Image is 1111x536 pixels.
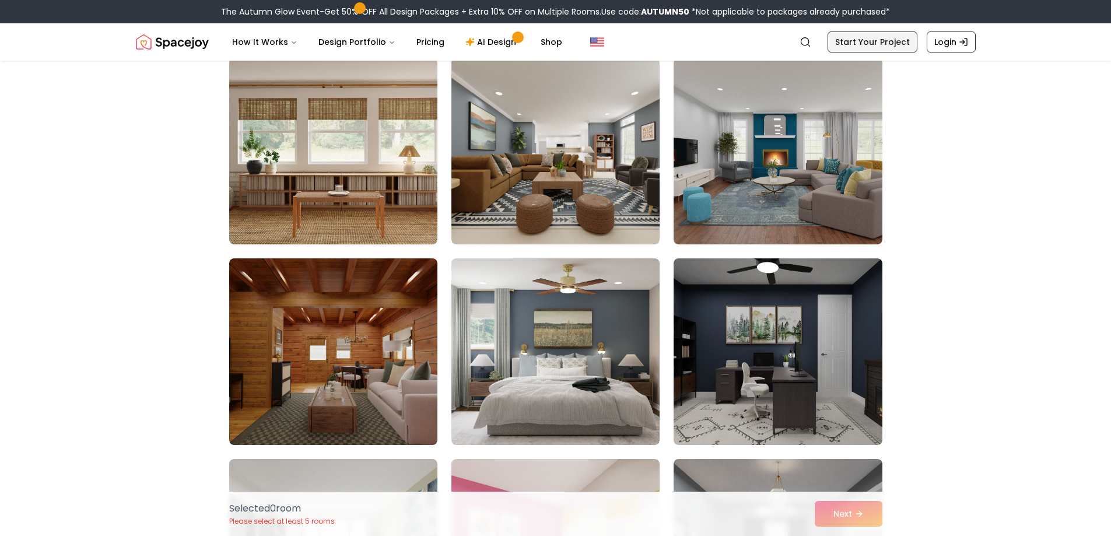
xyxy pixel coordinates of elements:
a: AI Design [456,30,529,54]
a: Start Your Project [828,31,917,52]
img: Room room-6 [674,258,882,445]
button: How It Works [223,30,307,54]
p: Selected 0 room [229,502,335,516]
img: Room room-5 [451,258,660,445]
img: Room room-2 [451,58,660,244]
img: Room room-1 [229,58,437,244]
a: Spacejoy [136,30,209,54]
span: Use code: [601,6,689,17]
span: *Not applicable to packages already purchased* [689,6,890,17]
nav: Main [223,30,572,54]
a: Pricing [407,30,454,54]
b: AUTUMN50 [641,6,689,17]
a: Login [927,31,976,52]
img: Spacejoy Logo [136,30,209,54]
nav: Global [136,23,976,61]
img: Room room-4 [229,258,437,445]
img: Room room-3 [674,58,882,244]
button: Design Portfolio [309,30,405,54]
div: The Autumn Glow Event-Get 50% OFF All Design Packages + Extra 10% OFF on Multiple Rooms. [221,6,890,17]
a: Shop [531,30,572,54]
img: United States [590,35,604,49]
p: Please select at least 5 rooms [229,517,335,526]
